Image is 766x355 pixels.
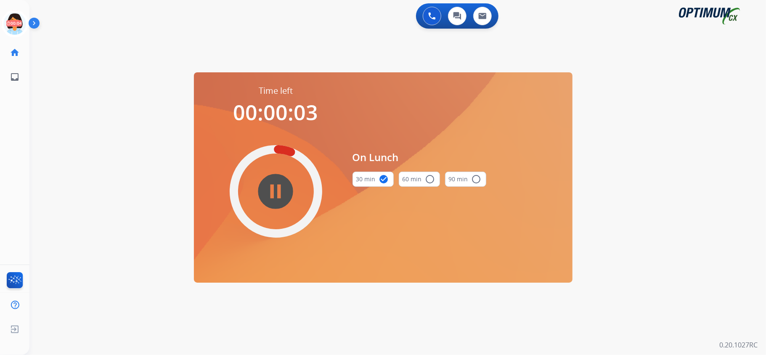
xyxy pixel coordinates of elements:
mat-icon: radio_button_unchecked [472,174,482,184]
p: 0.20.1027RC [719,340,758,350]
mat-icon: inbox [10,72,20,82]
mat-icon: pause_circle_filled [271,186,281,196]
span: On Lunch [353,150,486,165]
button: 60 min [399,172,440,187]
span: Time left [259,85,293,97]
mat-icon: radio_button_unchecked [425,174,435,184]
button: 30 min [353,172,394,187]
span: 00:00:03 [233,98,318,127]
button: 90 min [445,172,486,187]
mat-icon: check_circle [379,174,389,184]
mat-icon: home [10,48,20,58]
